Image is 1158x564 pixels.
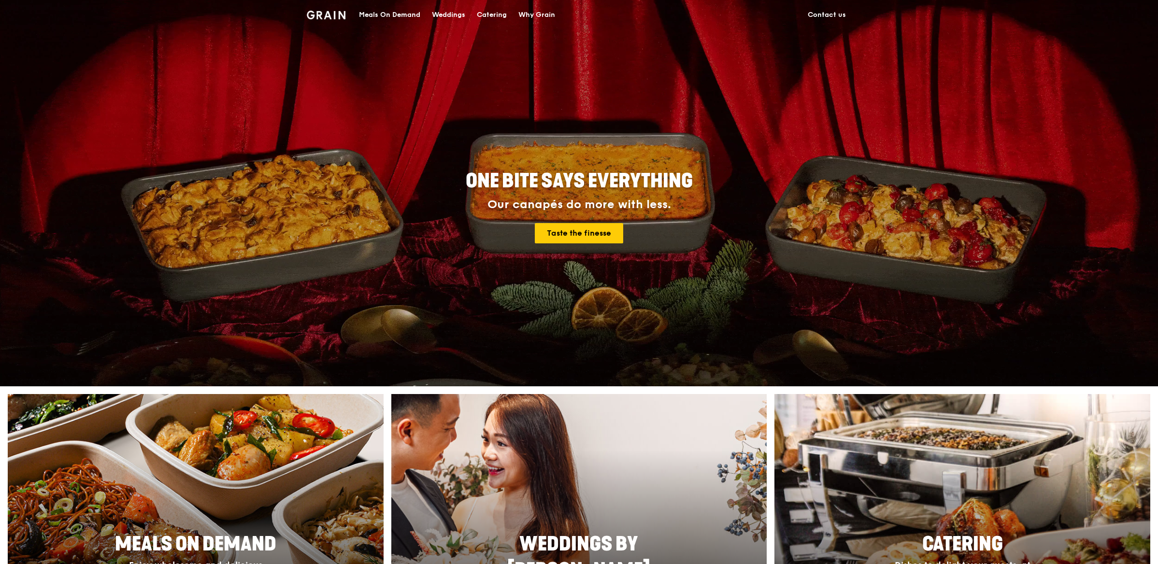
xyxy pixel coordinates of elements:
a: Taste the finesse [535,223,623,243]
span: ONE BITE SAYS EVERYTHING [466,169,693,193]
div: Catering [477,0,507,29]
a: Contact us [802,0,852,29]
span: Meals On Demand [115,533,276,556]
a: Catering [471,0,513,29]
div: Why Grain [518,0,555,29]
div: Meals On Demand [359,0,420,29]
img: Grain [307,11,346,19]
div: Weddings [432,0,465,29]
a: Weddings [426,0,471,29]
div: Our canapés do more with less. [405,198,753,211]
span: Catering [922,533,1003,556]
a: Why Grain [513,0,561,29]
